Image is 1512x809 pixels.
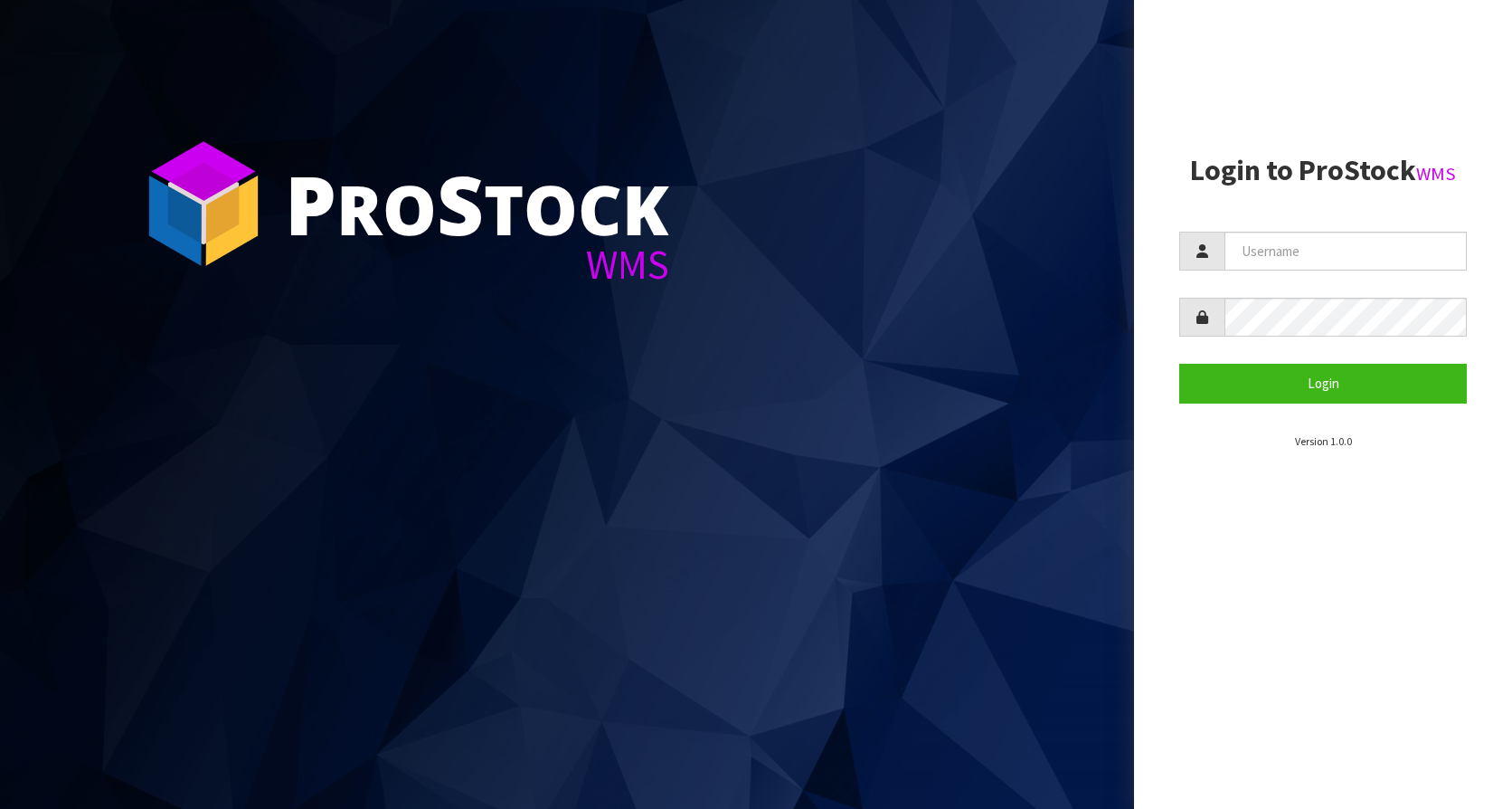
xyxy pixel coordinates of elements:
small: Version 1.0.0 [1295,434,1352,448]
div: ro tock [285,163,669,244]
span: P [285,148,336,259]
input: Username [1224,232,1467,271]
button: Login [1179,364,1467,403]
h2: Login to ProStock [1179,155,1467,186]
img: ProStock Cube [136,136,271,271]
span: S [437,148,484,259]
div: WMS [285,244,669,285]
small: WMS [1416,162,1456,186]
